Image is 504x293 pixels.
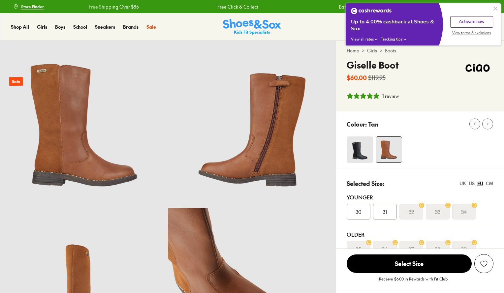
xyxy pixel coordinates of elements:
[379,276,448,288] p: Receive $6.00 in Rewards with Fit Club
[223,19,281,35] img: SNS_Logo_Responsive.svg
[217,3,258,10] a: Free Click & Collect
[347,230,493,238] div: Older
[434,1,491,13] a: Book a FREE Expert Fitting
[462,58,493,78] img: Vendor logo
[356,245,361,253] s: 35
[347,47,359,54] a: Home
[21,4,44,10] span: Store Finder
[351,37,374,42] span: View all rates
[347,179,384,188] p: Selected Size:
[383,208,387,216] span: 31
[11,23,29,30] a: Shop All
[477,180,483,187] div: EU
[73,23,87,30] a: School
[9,77,23,86] p: Sale
[223,19,281,35] a: Shoes & Sox
[13,1,44,13] a: Store Finder
[450,16,493,28] button: Activate now
[376,137,402,162] img: 4-372105_1
[347,136,373,163] img: 4-372113_1
[486,180,493,187] div: CM
[382,93,399,100] div: 1 review
[385,47,396,54] a: Boots
[461,245,467,253] s: 39
[347,120,367,129] p: Colour:
[408,245,414,253] s: 37
[7,249,33,273] iframe: Gorgias live chat messenger
[347,193,493,201] div: Younger
[347,58,399,72] h4: Giselle Boot
[95,23,115,30] a: Sneakers
[382,245,388,253] s: 36
[88,3,139,10] a: Free Shipping Over $85
[469,180,475,187] div: US
[55,23,65,30] a: Boys
[368,73,386,82] s: $119.95
[409,208,414,216] s: 32
[461,208,467,216] s: 34
[452,31,491,36] span: View terms & exclusions
[347,93,399,100] button: 5 stars, 1 ratings
[347,254,472,273] button: Select Size
[474,254,493,273] button: Add to Wishlist
[368,120,379,129] p: Tan
[146,23,156,30] a: Sale
[347,73,367,82] b: $60.00
[435,245,440,253] s: 38
[367,47,377,54] a: Girls
[356,208,362,216] span: 30
[351,8,392,14] img: Cashrewards white logo
[351,18,438,32] div: Up to 4.00% cashback at Shoes & Sox
[347,47,493,54] div: > >
[338,3,385,10] a: Earn Fit Club Rewards
[381,37,402,42] span: Tracking tips
[168,40,336,208] img: 5-372106_1
[435,208,440,216] s: 33
[37,23,47,30] a: Girls
[123,23,139,30] a: Brands
[459,180,466,187] div: UK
